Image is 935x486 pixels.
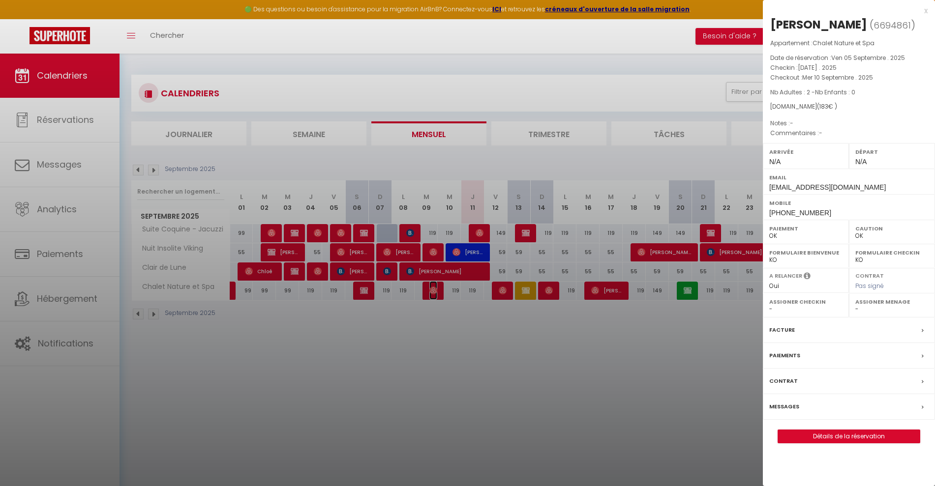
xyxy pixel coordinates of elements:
[770,118,928,128] p: Notes :
[770,53,928,63] p: Date de réservation :
[8,4,37,33] button: Ouvrir le widget de chat LiveChat
[855,224,929,233] label: Caution
[770,17,867,32] div: [PERSON_NAME]
[831,54,905,62] span: Ven 05 Septembre . 2025
[813,39,875,47] span: Chalet Nature et Spa
[763,5,928,17] div: x
[874,19,911,31] span: 6694861
[769,172,929,182] label: Email
[798,63,837,72] span: [DATE] . 2025
[870,18,915,32] span: ( )
[778,429,920,443] button: Détails de la réservation
[769,401,799,412] label: Messages
[778,430,920,443] a: Détails de la réservation
[819,129,822,137] span: -
[855,272,884,278] label: Contrat
[855,147,929,157] label: Départ
[790,119,793,127] span: -
[769,325,795,335] label: Facture
[804,272,811,283] i: Sélectionner OUI si vous souhaiter envoyer les séquences de messages post-checkout
[770,102,928,112] div: [DOMAIN_NAME]
[770,128,928,138] p: Commentaires :
[855,282,884,290] span: Pas signé
[769,248,843,257] label: Formulaire Bienvenue
[770,88,855,96] span: Nb Adultes : 2 -
[769,297,843,307] label: Assigner Checkin
[769,272,802,280] label: A relancer
[769,209,831,217] span: [PHONE_NUMBER]
[769,224,843,233] label: Paiement
[769,198,929,208] label: Mobile
[769,376,798,386] label: Contrat
[819,102,828,111] span: 183
[770,63,928,73] p: Checkin :
[769,158,781,166] span: N/A
[817,102,837,111] span: ( € )
[855,158,867,166] span: N/A
[855,297,929,307] label: Assigner Menage
[769,147,843,157] label: Arrivée
[770,73,928,83] p: Checkout :
[802,73,873,82] span: Mer 10 Septembre . 2025
[815,88,855,96] span: Nb Enfants : 0
[769,350,800,361] label: Paiements
[855,248,929,257] label: Formulaire Checkin
[893,442,928,479] iframe: Chat
[769,183,886,191] span: [EMAIL_ADDRESS][DOMAIN_NAME]
[770,38,928,48] p: Appartement :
